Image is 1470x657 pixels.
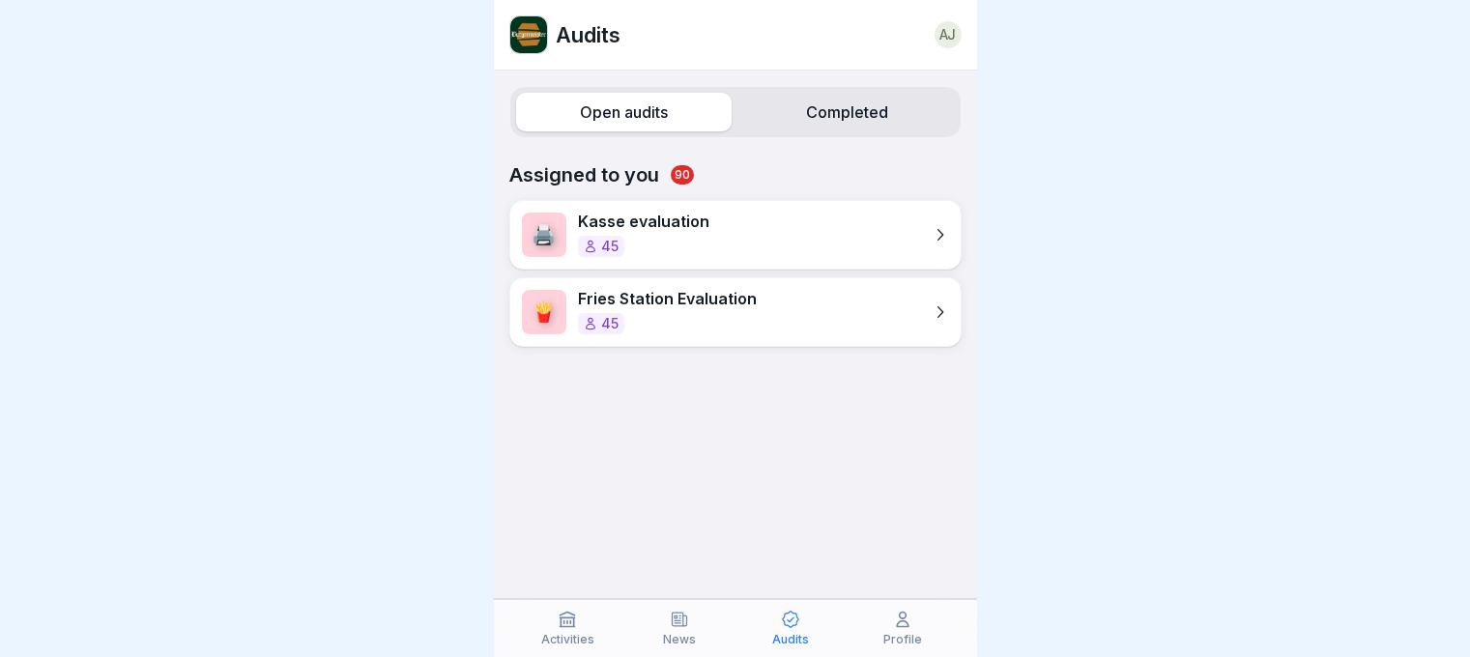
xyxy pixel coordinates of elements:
[516,93,732,131] label: Open audits
[578,213,709,231] p: Kasse evaluation
[772,633,809,646] p: Audits
[522,290,566,334] div: 🍟
[541,633,594,646] p: Activities
[509,277,962,347] a: 🍟Fries Station Evaluation45
[578,290,757,308] p: Fries Station Evaluation
[935,21,962,48] a: AJ
[522,213,566,257] div: 🖨️
[556,22,620,47] p: Audits
[510,16,547,53] img: vi4xj1rh7o2tnjevi8opufjs.png
[671,165,694,185] span: 90
[509,200,962,270] a: 🖨️Kasse evaluation45
[883,633,922,646] p: Profile
[601,240,619,253] p: 45
[509,163,962,186] p: Assigned to you
[663,633,696,646] p: News
[739,93,955,131] label: Completed
[601,317,619,330] p: 45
